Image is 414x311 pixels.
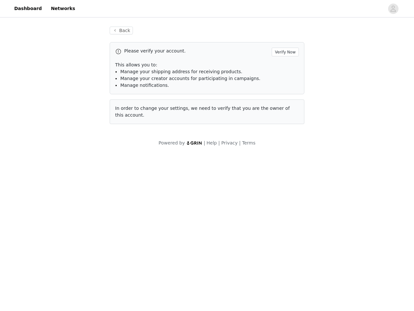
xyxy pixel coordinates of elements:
[390,4,396,14] div: avatar
[115,62,299,68] p: This allows you to:
[120,83,169,88] span: Manage notifications.
[242,140,255,145] a: Terms
[272,48,299,56] button: Verify Now
[47,1,79,16] a: Networks
[186,141,202,145] img: logo
[239,140,241,145] span: |
[10,1,46,16] a: Dashboard
[115,106,290,118] span: In order to change your settings, we need to verify that you are the owner of this account.
[120,69,242,74] span: Manage your shipping address for receiving products.
[207,140,217,145] a: Help
[158,140,185,145] span: Powered by
[204,140,205,145] span: |
[221,140,238,145] a: Privacy
[124,48,269,54] p: Please verify your account.
[218,140,220,145] span: |
[120,76,260,81] span: Manage your creator accounts for participating in campaigns.
[110,27,133,34] button: Back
